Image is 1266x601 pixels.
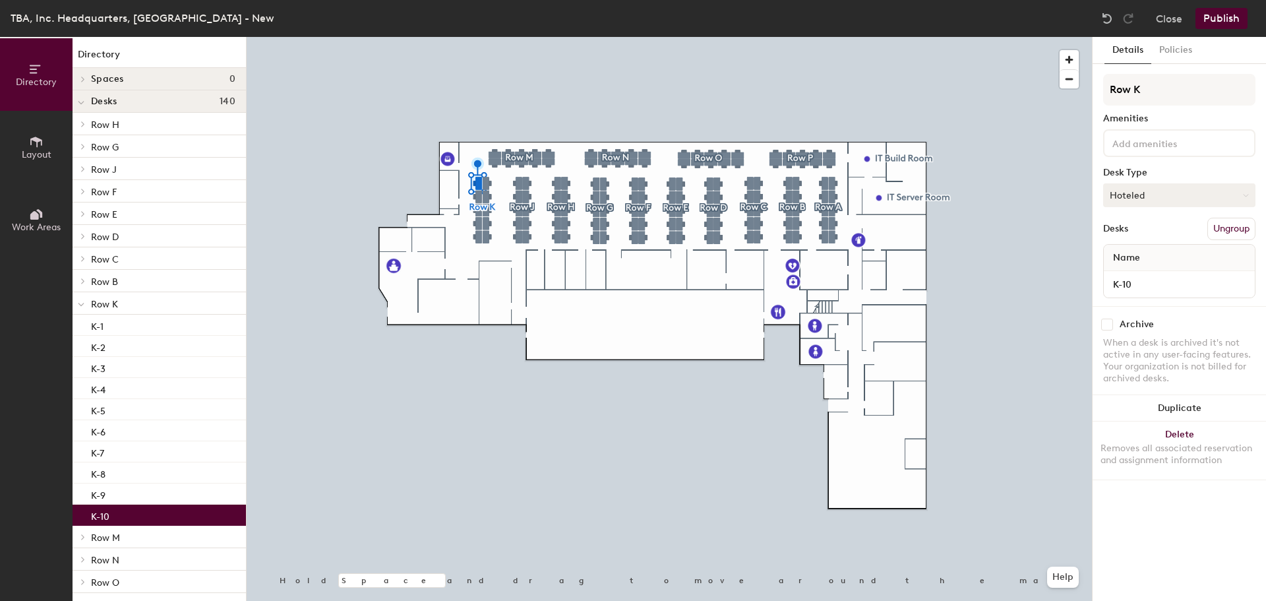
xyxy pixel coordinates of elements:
p: K-7 [91,444,104,459]
p: K-9 [91,486,105,501]
img: Redo [1122,12,1135,25]
p: K-8 [91,465,105,480]
p: K-6 [91,423,105,438]
span: Layout [22,149,51,160]
span: Name [1106,246,1147,270]
input: Add amenities [1110,135,1228,150]
span: Row K [91,299,118,310]
img: Undo [1100,12,1114,25]
span: Row B [91,276,118,288]
button: Help [1047,567,1079,588]
div: TBA, Inc. Headquarters, [GEOGRAPHIC_DATA] - New [11,10,274,26]
span: Row F [91,187,117,198]
p: K-3 [91,360,105,375]
button: Duplicate [1093,395,1266,422]
span: 140 [220,96,235,107]
span: Directory [16,77,57,88]
span: Row H [91,119,119,131]
span: Row N [91,555,119,566]
span: Row G [91,142,119,153]
span: Row J [91,164,117,175]
div: Archive [1120,319,1154,330]
span: Row O [91,577,119,588]
div: Desks [1103,224,1128,234]
button: Publish [1195,8,1248,29]
p: K-1 [91,317,104,332]
span: Row M [91,532,120,544]
h1: Directory [73,47,246,68]
button: Policies [1151,37,1200,64]
span: Desks [91,96,117,107]
span: Work Areas [12,222,61,233]
p: K-5 [91,402,105,417]
div: Desk Type [1103,168,1255,178]
button: Hoteled [1103,183,1255,207]
div: When a desk is archived it's not active in any user-facing features. Your organization is not bil... [1103,337,1255,385]
input: Unnamed desk [1106,275,1252,294]
button: Ungroup [1207,218,1255,240]
p: K-10 [91,507,109,522]
button: Close [1156,8,1182,29]
button: DeleteRemoves all associated reservation and assignment information [1093,422,1266,480]
span: Row D [91,232,119,243]
p: K-4 [91,381,105,396]
span: Row C [91,254,119,265]
span: 0 [229,74,235,84]
span: Spaces [91,74,124,84]
div: Removes all associated reservation and assignment information [1100,443,1258,466]
div: Amenities [1103,113,1255,124]
p: K-2 [91,338,105,354]
span: Row E [91,209,117,220]
button: Details [1104,37,1151,64]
